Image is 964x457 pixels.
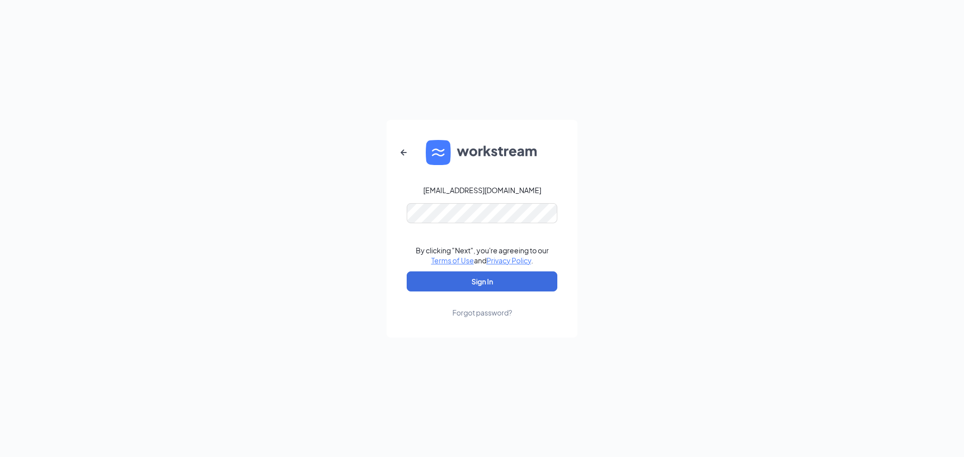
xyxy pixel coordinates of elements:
[452,291,512,318] a: Forgot password?
[392,140,416,165] button: ArrowLeftNew
[452,308,512,318] div: Forgot password?
[431,256,474,265] a: Terms of Use
[398,146,410,159] svg: ArrowLeftNew
[487,256,531,265] a: Privacy Policy
[407,271,557,291] button: Sign In
[416,245,549,265] div: By clicking "Next", you're agreeing to our and .
[426,140,538,165] img: WS logo and Workstream text
[423,185,541,195] div: [EMAIL_ADDRESS][DOMAIN_NAME]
